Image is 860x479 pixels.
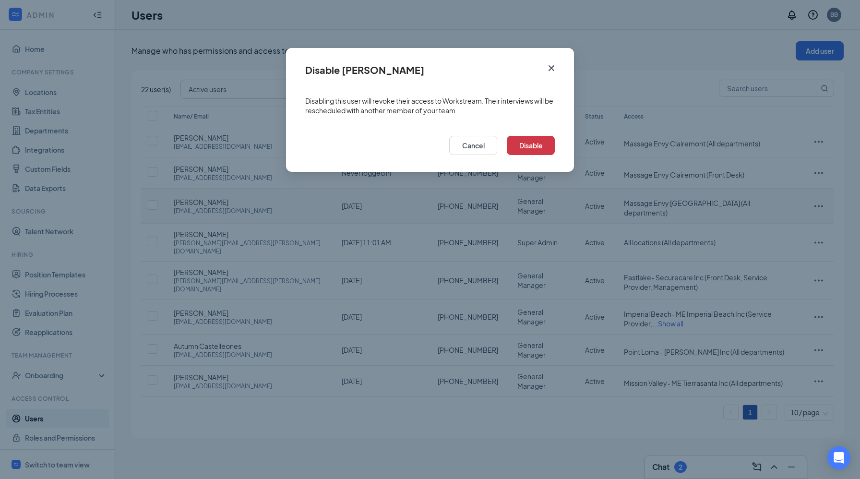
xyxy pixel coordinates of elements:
div: Disable [PERSON_NAME] [305,65,424,75]
span: Disabling this user will revoke their access to Workstream. Their interviews will be rescheduled ... [305,96,555,115]
button: Disable [507,136,555,155]
div: Open Intercom Messenger [827,446,850,469]
button: Cancel [449,136,497,155]
svg: Cross [546,62,557,74]
button: Close [538,48,574,79]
